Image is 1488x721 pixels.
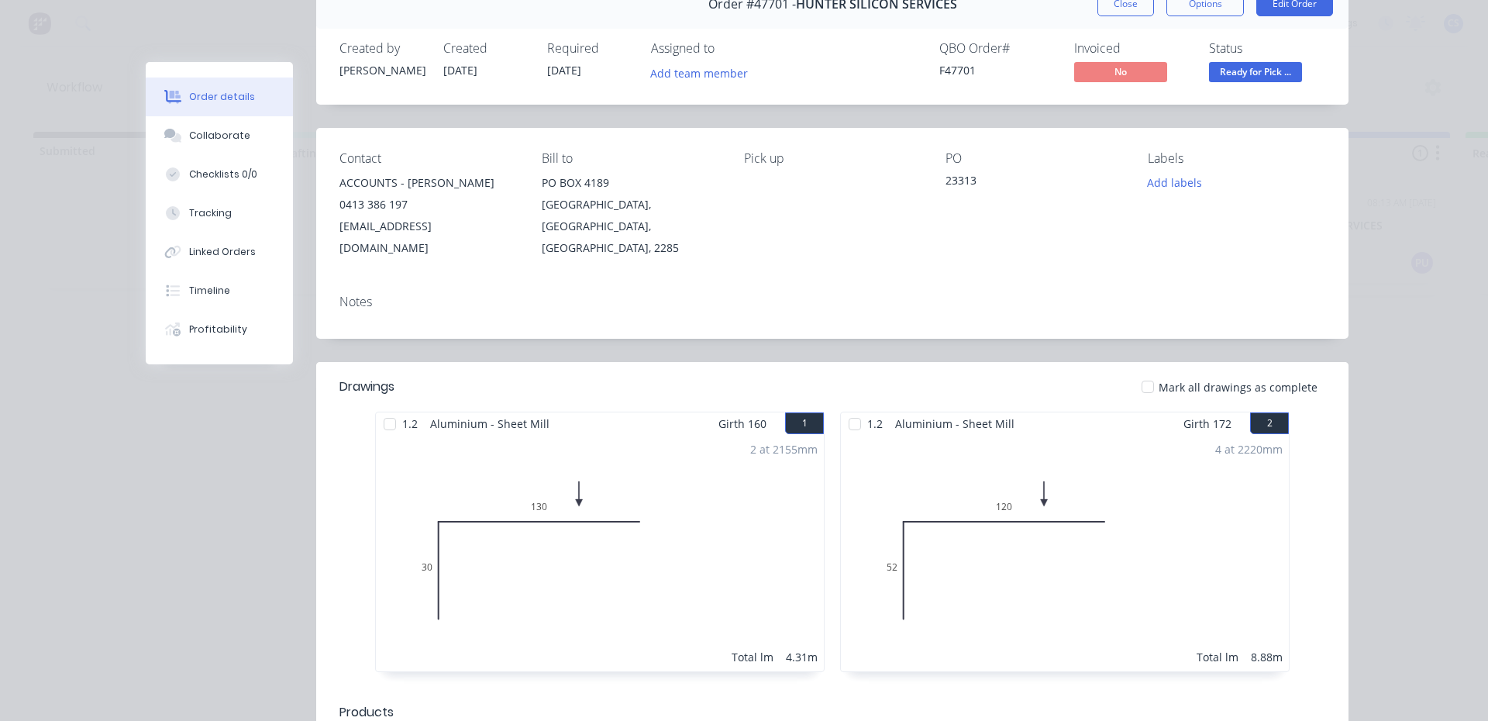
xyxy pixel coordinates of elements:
[339,172,517,194] div: ACCOUNTS - [PERSON_NAME]
[146,310,293,349] button: Profitability
[939,41,1056,56] div: QBO Order #
[1209,62,1302,81] span: Ready for Pick ...
[861,412,889,435] span: 1.2
[146,271,293,310] button: Timeline
[939,62,1056,78] div: F47701
[1209,62,1302,85] button: Ready for Pick ...
[339,41,425,56] div: Created by
[146,116,293,155] button: Collaborate
[945,151,1123,166] div: PO
[424,412,556,435] span: Aluminium - Sheet Mill
[744,151,921,166] div: Pick up
[841,435,1289,671] div: 0521204 at 2220mmTotal lm8.88m
[339,62,425,78] div: [PERSON_NAME]
[189,284,230,298] div: Timeline
[732,649,773,665] div: Total lm
[750,441,818,457] div: 2 at 2155mm
[189,245,256,259] div: Linked Orders
[785,412,824,434] button: 1
[642,62,756,83] button: Add team member
[1251,649,1283,665] div: 8.88m
[443,63,477,78] span: [DATE]
[1074,62,1167,81] span: No
[339,194,517,216] div: 0413 386 197
[786,649,818,665] div: 4.31m
[376,435,824,671] div: 0301302 at 2155mmTotal lm4.31m
[146,78,293,116] button: Order details
[339,172,517,259] div: ACCOUNTS - [PERSON_NAME]0413 386 197[EMAIL_ADDRESS][DOMAIN_NAME]
[651,41,806,56] div: Assigned to
[146,194,293,233] button: Tracking
[1183,412,1231,435] span: Girth 172
[547,63,581,78] span: [DATE]
[945,172,1123,194] div: 23313
[1197,649,1238,665] div: Total lm
[443,41,529,56] div: Created
[542,172,719,259] div: PO BOX 4189[GEOGRAPHIC_DATA], [GEOGRAPHIC_DATA], [GEOGRAPHIC_DATA], 2285
[339,216,517,259] div: [EMAIL_ADDRESS][DOMAIN_NAME]
[542,194,719,259] div: [GEOGRAPHIC_DATA], [GEOGRAPHIC_DATA], [GEOGRAPHIC_DATA], 2285
[1250,412,1289,434] button: 2
[1148,151,1325,166] div: Labels
[339,378,394,396] div: Drawings
[718,412,766,435] span: Girth 160
[189,129,250,143] div: Collaborate
[189,323,247,336] div: Profitability
[542,172,719,194] div: PO BOX 4189
[1074,41,1190,56] div: Invoiced
[1209,41,1325,56] div: Status
[189,90,255,104] div: Order details
[1139,172,1211,193] button: Add labels
[339,295,1325,309] div: Notes
[651,62,756,83] button: Add team member
[547,41,632,56] div: Required
[1215,441,1283,457] div: 4 at 2220mm
[189,206,232,220] div: Tracking
[189,167,257,181] div: Checklists 0/0
[889,412,1021,435] span: Aluminium - Sheet Mill
[146,155,293,194] button: Checklists 0/0
[396,412,424,435] span: 1.2
[1159,379,1317,395] span: Mark all drawings as complete
[146,233,293,271] button: Linked Orders
[542,151,719,166] div: Bill to
[339,151,517,166] div: Contact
